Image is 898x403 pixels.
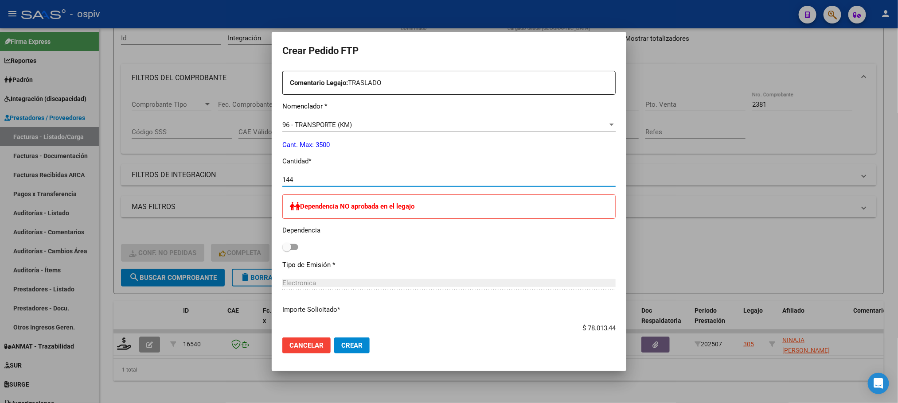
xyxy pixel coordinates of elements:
[282,305,616,315] p: Importe Solicitado
[282,260,616,270] p: Tipo de Emisión *
[289,341,324,349] span: Cancelar
[282,101,616,112] p: Nomenclador *
[282,121,352,129] span: 96 - TRANSPORTE (KM)
[282,156,616,167] p: Cantidad
[282,337,331,353] button: Cancelar
[300,202,414,210] strong: Dependencia NO aprobada en el legajo
[282,140,616,150] p: Cant. Max: 3500
[868,373,889,394] div: Open Intercom Messenger
[334,337,370,353] button: Crear
[282,279,316,287] span: Electronica
[290,79,348,87] strong: Comentario Legajo:
[282,43,616,59] h2: Crear Pedido FTP
[290,78,615,88] p: TRASLADO
[341,341,363,349] span: Crear
[282,225,616,236] p: Dependencia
